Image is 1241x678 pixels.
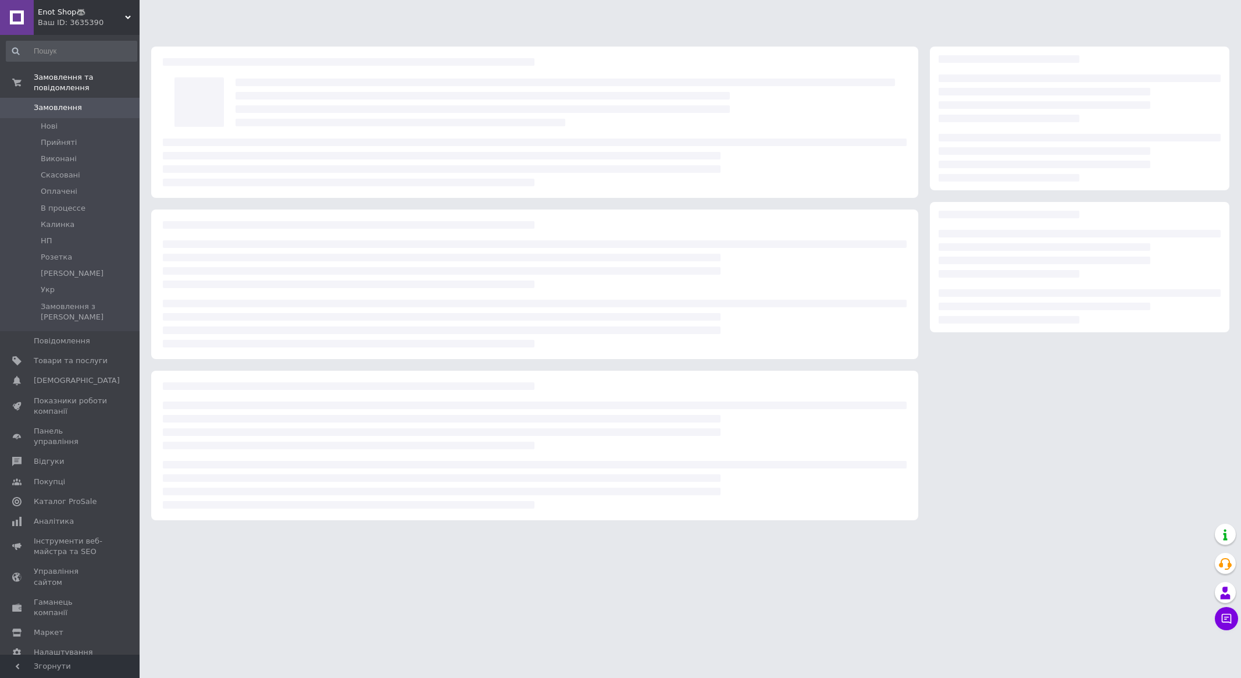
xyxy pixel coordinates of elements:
[6,41,137,62] input: Пошук
[41,154,77,164] span: Виконані
[38,7,125,17] span: Enot Shop🦝
[34,336,90,346] span: Повідомлення
[41,285,55,295] span: Укр
[34,102,82,113] span: Замовлення
[34,627,63,638] span: Маркет
[34,566,108,587] span: Управління сайтом
[34,536,108,557] span: Інструменти веб-майстра та SEO
[34,496,97,507] span: Каталог ProSale
[41,170,80,180] span: Скасовані
[34,356,108,366] span: Товари та послуги
[38,17,140,28] div: Ваш ID: 3635390
[34,597,108,618] span: Гаманець компанії
[41,236,52,246] span: НП
[34,516,74,527] span: Аналітика
[41,301,136,322] span: Замовлення з [PERSON_NAME]
[1215,607,1238,630] button: Чат з покупцем
[41,268,104,279] span: [PERSON_NAME]
[34,477,65,487] span: Покупці
[41,121,58,132] span: Нові
[34,426,108,447] span: Панель управління
[34,396,108,417] span: Показники роботи компанії
[34,375,120,386] span: [DEMOGRAPHIC_DATA]
[41,203,85,214] span: В процессе
[34,647,93,658] span: Налаштування
[41,219,74,230] span: Калинка
[34,72,140,93] span: Замовлення та повідомлення
[41,137,77,148] span: Прийняті
[41,252,72,262] span: Розетка
[41,186,77,197] span: Оплачені
[34,456,64,467] span: Відгуки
